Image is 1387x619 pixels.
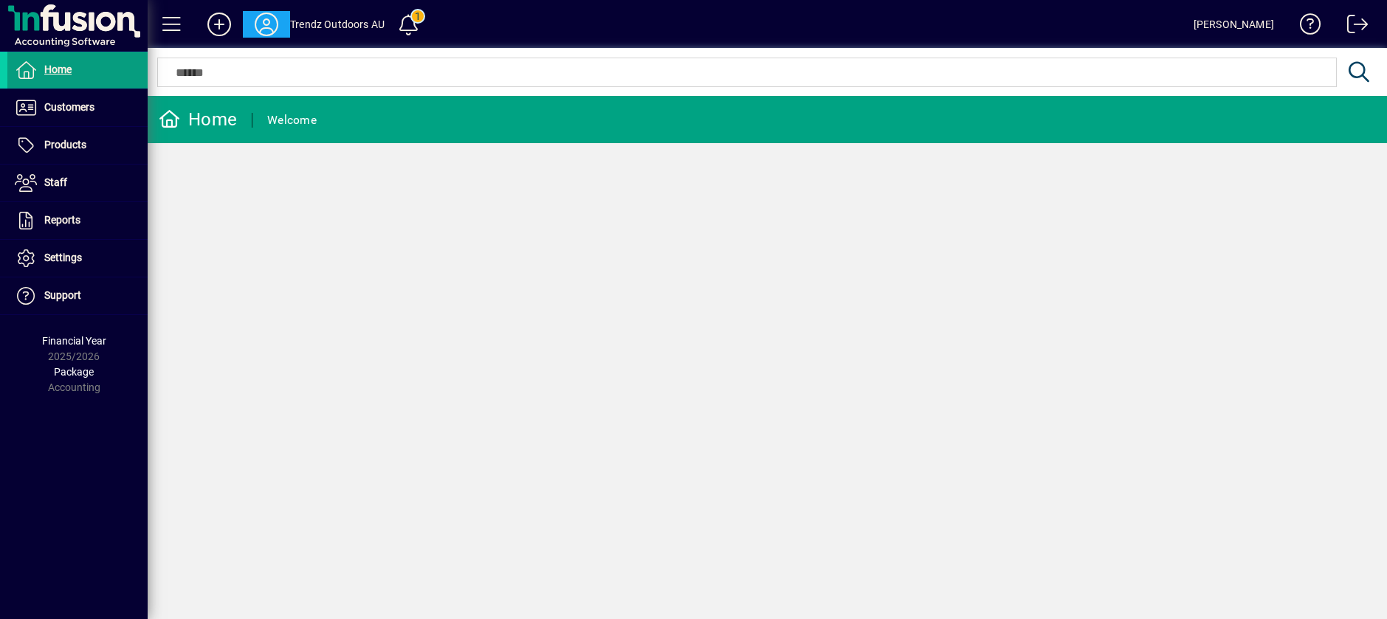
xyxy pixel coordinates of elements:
[196,11,243,38] button: Add
[42,335,106,347] span: Financial Year
[44,101,94,113] span: Customers
[54,366,94,378] span: Package
[7,127,148,164] a: Products
[44,214,80,226] span: Reports
[7,240,148,277] a: Settings
[44,176,67,188] span: Staff
[159,108,237,131] div: Home
[7,165,148,201] a: Staff
[1194,13,1274,36] div: [PERSON_NAME]
[44,289,81,301] span: Support
[7,202,148,239] a: Reports
[44,63,72,75] span: Home
[1336,3,1369,51] a: Logout
[290,13,385,36] div: Trendz Outdoors AU
[44,139,86,151] span: Products
[1289,3,1321,51] a: Knowledge Base
[243,11,290,38] button: Profile
[44,252,82,263] span: Settings
[7,277,148,314] a: Support
[7,89,148,126] a: Customers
